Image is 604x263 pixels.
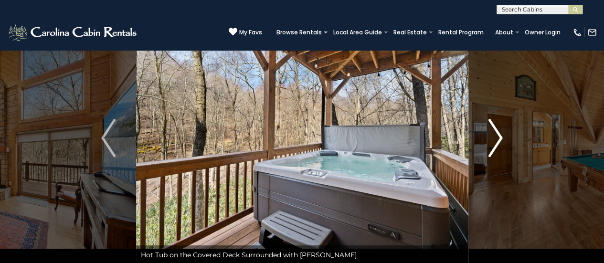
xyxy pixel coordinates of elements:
[587,28,597,37] img: mail-regular-white.png
[7,23,139,42] img: White-1-2.png
[239,28,262,37] span: My Favs
[101,119,116,157] img: arrow
[328,26,387,39] a: Local Area Guide
[520,26,565,39] a: Owner Login
[490,26,518,39] a: About
[389,26,432,39] a: Real Estate
[229,27,262,37] a: My Favs
[272,26,327,39] a: Browse Rentals
[572,28,582,37] img: phone-regular-white.png
[434,26,488,39] a: Rental Program
[488,119,503,157] img: arrow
